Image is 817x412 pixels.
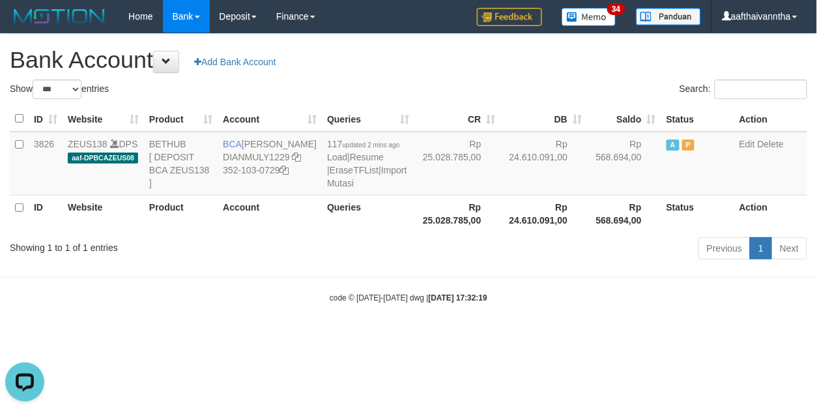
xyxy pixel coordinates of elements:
[327,165,407,188] a: Import Mutasi
[218,106,322,132] th: Account: activate to sort column ascending
[63,195,144,232] th: Website
[63,132,144,196] td: DPS
[587,106,661,132] th: Saldo: activate to sort column ascending
[734,195,807,232] th: Action
[29,195,63,232] th: ID
[429,293,487,302] strong: [DATE] 17:32:19
[63,106,144,132] th: Website: activate to sort column ascending
[186,51,284,73] a: Add Bank Account
[68,153,138,164] span: aaf-DPBCAZEUS08
[68,139,107,149] a: ZEUS138
[29,106,63,132] th: ID: activate to sort column ascending
[562,8,616,26] img: Button%20Memo.svg
[5,5,44,44] button: Open LiveChat chat widget
[10,7,109,26] img: MOTION_logo.png
[682,140,695,151] span: Paused
[327,152,347,162] a: Load
[223,152,289,162] a: DIANMULY1229
[661,106,734,132] th: Status
[734,106,807,132] th: Action
[322,106,414,132] th: Queries: activate to sort column ascending
[350,152,384,162] a: Resume
[218,195,322,232] th: Account
[698,237,751,259] a: Previous
[414,195,501,232] th: Rp 25.028.785,00
[33,80,81,99] select: Showentries
[144,195,218,232] th: Product
[501,106,588,132] th: DB: activate to sort column ascending
[223,139,242,149] span: BCA
[10,47,807,73] h1: Bank Account
[739,139,755,149] a: Edit
[587,132,661,196] td: Rp 568.694,00
[715,80,807,99] input: Search:
[279,165,289,175] a: Copy 3521030729 to clipboard
[501,195,588,232] th: Rp 24.610.091,00
[327,139,399,149] span: 117
[750,237,772,259] a: 1
[322,195,414,232] th: Queries
[330,293,487,302] small: code © [DATE]-[DATE] dwg |
[293,152,302,162] a: Copy DIANMULY1229 to clipboard
[218,132,322,196] td: [PERSON_NAME] 352-103-0729
[587,195,661,232] th: Rp 568.694,00
[144,106,218,132] th: Product: activate to sort column ascending
[343,141,400,149] span: updated 2 mins ago
[771,237,807,259] a: Next
[680,80,807,99] label: Search:
[666,140,680,151] span: Active
[327,139,407,188] span: | | |
[144,132,218,196] td: BETHUB [ DEPOSIT BCA ZEUS138 ]
[29,132,63,196] td: 3826
[661,195,734,232] th: Status
[10,236,331,254] div: Showing 1 to 1 of 1 entries
[501,132,588,196] td: Rp 24.610.091,00
[477,8,542,26] img: Feedback.jpg
[758,139,784,149] a: Delete
[10,80,109,99] label: Show entries
[636,8,701,25] img: panduan.png
[330,165,379,175] a: EraseTFList
[414,106,501,132] th: CR: activate to sort column ascending
[414,132,501,196] td: Rp 25.028.785,00
[607,3,625,15] span: 34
